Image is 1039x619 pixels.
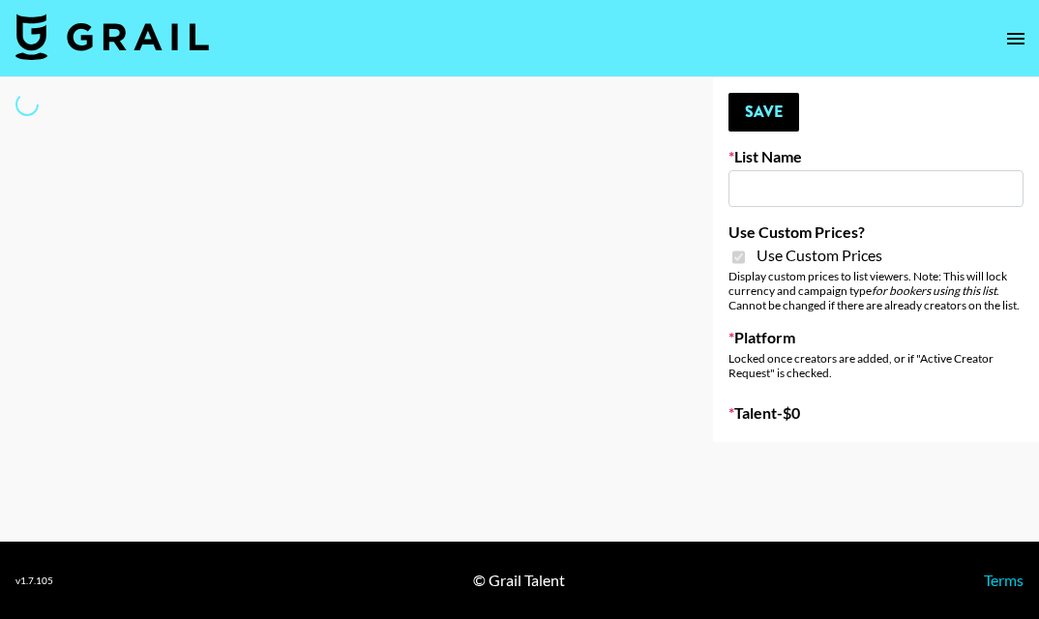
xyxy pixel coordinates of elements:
[15,575,53,587] div: v 1.7.105
[757,246,882,265] span: Use Custom Prices
[728,269,1024,312] div: Display custom prices to list viewers. Note: This will lock currency and campaign type . Cannot b...
[984,571,1024,589] a: Terms
[872,283,996,298] em: for bookers using this list
[728,93,799,132] button: Save
[15,14,209,60] img: Grail Talent
[728,403,1024,423] label: Talent - $ 0
[473,571,565,590] div: © Grail Talent
[728,147,1024,166] label: List Name
[728,328,1024,347] label: Platform
[728,222,1024,242] label: Use Custom Prices?
[996,19,1035,58] button: open drawer
[728,351,1024,380] div: Locked once creators are added, or if "Active Creator Request" is checked.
